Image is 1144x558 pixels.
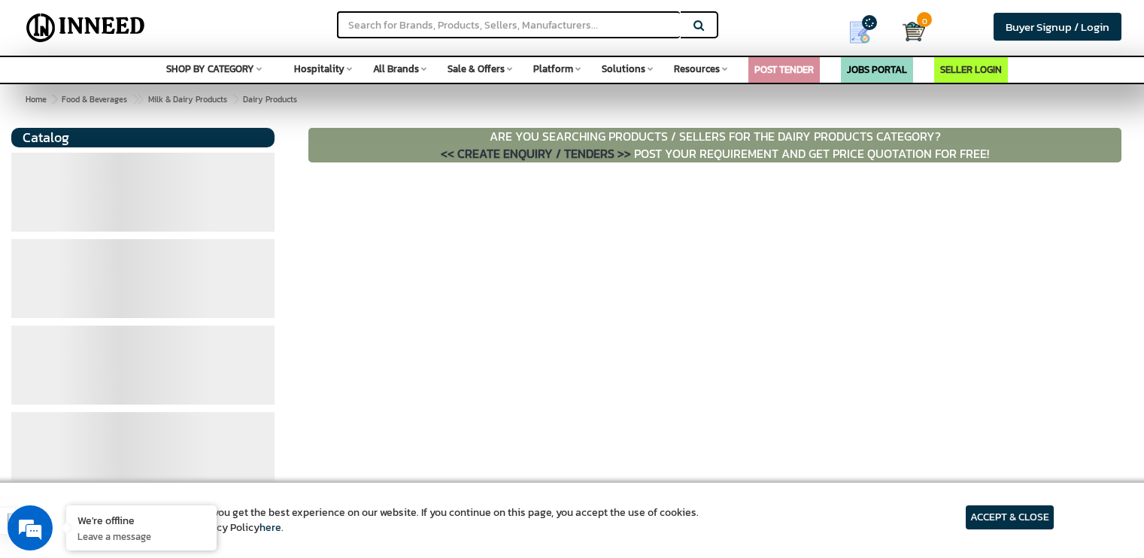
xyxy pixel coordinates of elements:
a: Buyer Signup / Login [994,13,1121,41]
span: Resources [674,62,720,76]
span: > [232,90,240,108]
a: my Quotes [828,15,903,50]
a: here [259,520,281,535]
input: Search for Brands, Products, Sellers, Manufacturers... [337,11,680,38]
span: Food & Beverages [62,93,127,105]
span: 0 [917,12,932,27]
a: Food & Beverages [59,90,130,108]
a: Home [23,90,50,108]
img: Show My Quotes [848,21,871,44]
div: We're offline [77,513,205,527]
span: Solutions [602,62,645,76]
article: We use cookies to ensure you get the best experience on our website. If you continue on this page... [90,505,699,535]
a: Cart 0 [903,15,914,48]
a: SELLER LOGIN [940,62,1002,77]
a: JOBS PORTAL [847,62,907,77]
span: Catalog [23,127,69,147]
a: Milk & Dairy Products [145,90,230,108]
span: All Brands [373,62,419,76]
img: Inneed.Market [20,9,151,47]
img: Cart [903,20,925,43]
span: Hospitality [294,62,344,76]
span: Dairy Products [59,93,297,105]
p: Leave a message [77,529,205,543]
span: << CREATE ENQUIRY / TENDERS >> [441,144,631,162]
span: Milk & Dairy Products [148,93,227,105]
article: ACCEPT & CLOSE [966,505,1054,529]
p: ARE YOU SEARCHING PRODUCTS / SELLERS FOR THE Dairy Products CATEGORY? POST YOUR REQUIREMENT AND G... [308,128,1121,162]
span: SHOP BY CATEGORY [166,62,254,76]
span: Buyer Signup / Login [1006,18,1109,35]
span: Sale & Offers [448,62,505,76]
a: << CREATE ENQUIRY / TENDERS >> [441,144,634,162]
span: > [132,90,140,108]
span: Platform [533,62,573,76]
a: POST TENDER [754,62,814,77]
span: > [52,93,56,105]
